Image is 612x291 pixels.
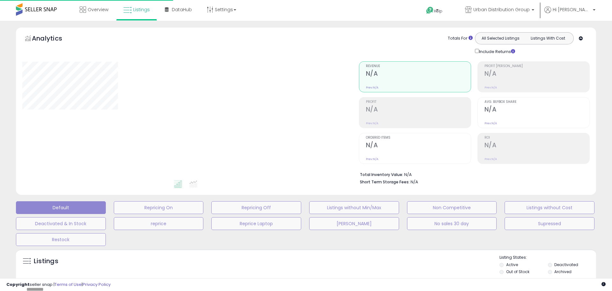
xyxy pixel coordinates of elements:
[360,170,585,178] li: N/A
[426,6,434,14] i: Get Help
[16,233,106,246] button: Restock
[484,100,589,104] span: Avg. Buybox Share
[114,217,204,230] button: reprice
[448,35,473,42] div: Totals For
[366,106,471,114] h2: N/A
[484,157,497,161] small: Prev: N/A
[366,86,378,89] small: Prev: N/A
[407,217,497,230] button: No sales 30 day
[484,142,589,150] h2: N/A
[133,6,150,13] span: Listings
[484,136,589,140] span: ROI
[477,34,524,42] button: All Selected Listings
[172,6,192,13] span: DataHub
[421,2,455,21] a: Help
[524,34,572,42] button: Listings With Cost
[484,106,589,114] h2: N/A
[16,217,106,230] button: Deactivated & In Stock
[114,201,204,214] button: Repricing On
[411,179,418,185] span: N/A
[434,8,442,14] span: Help
[6,281,30,287] strong: Copyright
[407,201,497,214] button: Non Competitive
[505,201,594,214] button: Listings without Cost
[484,86,497,89] small: Prev: N/A
[366,157,378,161] small: Prev: N/A
[553,6,591,13] span: Hi [PERSON_NAME]
[211,201,301,214] button: Repricing Off
[544,6,595,21] a: Hi [PERSON_NAME]
[366,100,471,104] span: Profit
[484,121,497,125] small: Prev: N/A
[505,217,594,230] button: Supressed
[366,142,471,150] h2: N/A
[366,65,471,68] span: Revenue
[484,70,589,79] h2: N/A
[32,34,75,44] h5: Analytics
[309,201,399,214] button: Listings without Min/Max
[366,70,471,79] h2: N/A
[366,136,471,140] span: Ordered Items
[16,201,106,214] button: Default
[6,282,111,288] div: seller snap | |
[470,48,523,55] div: Include Returns
[366,121,378,125] small: Prev: N/A
[360,179,410,185] b: Short Term Storage Fees:
[88,6,108,13] span: Overview
[484,65,589,68] span: Profit [PERSON_NAME]
[211,217,301,230] button: Reprice Laptop
[473,6,530,13] span: Urban Distribution Group
[309,217,399,230] button: [PERSON_NAME]
[360,172,403,177] b: Total Inventory Value:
